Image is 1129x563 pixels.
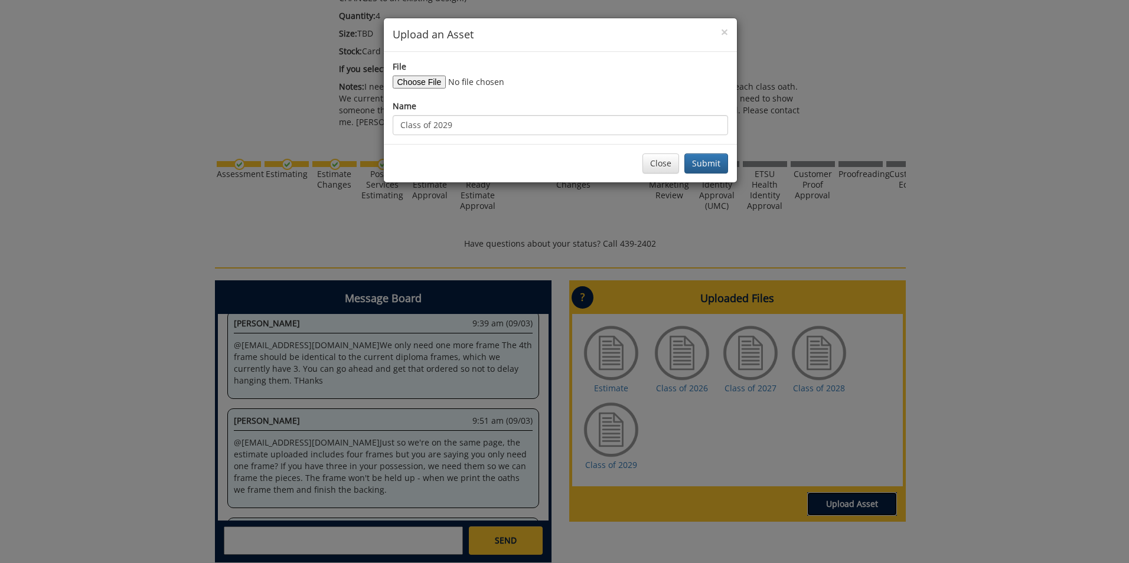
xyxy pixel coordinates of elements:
[393,100,416,112] label: Name
[393,27,728,42] h4: Upload an Asset
[393,61,406,73] label: File
[642,153,679,174] button: Close
[684,153,728,174] button: Submit
[721,24,728,40] span: ×
[721,26,728,38] button: Close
